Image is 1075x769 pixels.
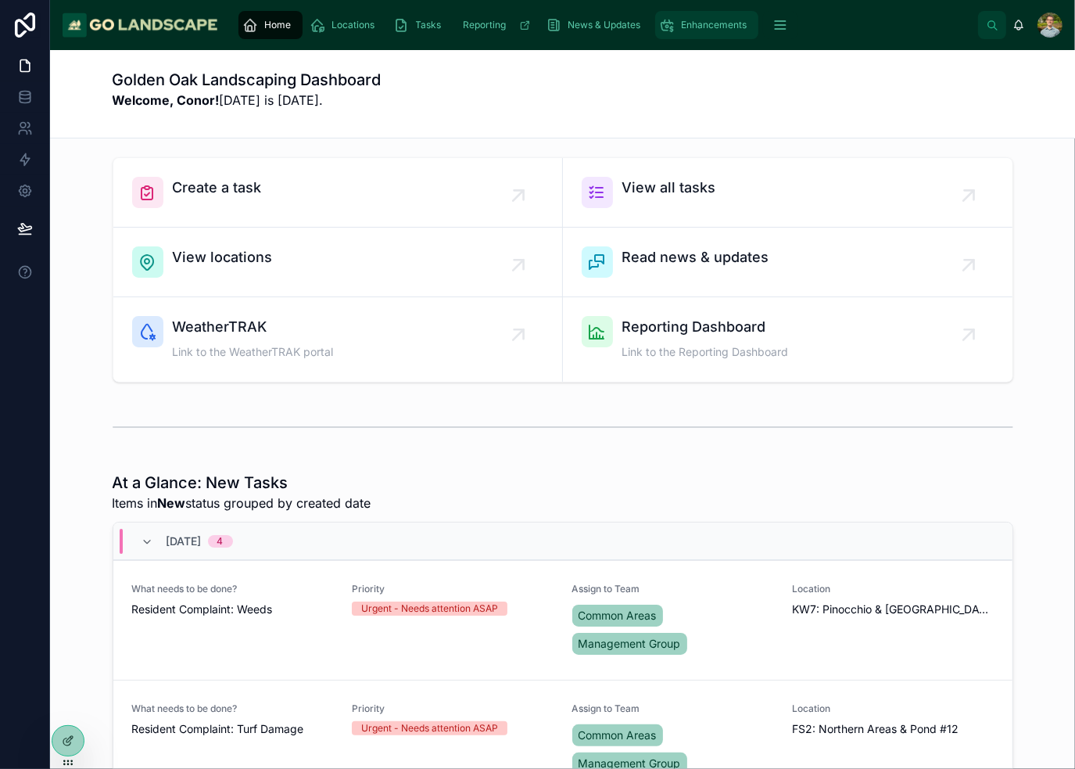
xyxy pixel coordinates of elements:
[563,228,1012,297] a: Read news & updates
[682,19,747,31] span: Enhancements
[113,472,371,494] h1: At a Glance: New Tasks
[132,721,334,737] span: Resident Complaint: Turf Damage
[572,703,774,715] span: Assign to Team
[132,583,334,595] span: What needs to be done?
[361,721,498,735] div: Urgent - Needs attention ASAP
[464,19,507,31] span: Reporting
[238,11,303,39] a: Home
[792,602,994,617] span: KW7: Pinocchio & [GEOGRAPHIC_DATA] to Lot 49
[572,605,663,627] a: Common Areas
[655,11,758,39] a: Enhancements
[622,316,789,338] span: Reporting Dashboard
[113,228,563,297] a: View locations
[792,721,959,737] span: FS2: Northern Areas & Pond #12
[113,297,563,382] a: WeatherTRAKLink to the WeatherTRAK portal
[217,535,224,548] div: 4
[792,583,994,595] span: Location
[173,344,334,360] span: Link to the WeatherTRAK portal
[563,158,1012,228] a: View all tasks
[352,703,554,715] span: Priority
[132,602,334,617] span: Resident Complaint: Weeds
[622,344,789,360] span: Link to the Reporting Dashboard
[352,583,554,595] span: Priority
[113,91,382,110] p: [DATE] is [DATE].
[306,11,386,39] a: Locations
[542,11,652,39] a: News & Updates
[132,703,334,715] span: What needs to be done?
[332,19,375,31] span: Locations
[158,495,186,511] strong: New
[416,19,442,31] span: Tasks
[579,608,657,623] span: Common Areas
[173,316,334,338] span: WeatherTRAK
[572,724,663,746] a: Common Areas
[265,19,292,31] span: Home
[579,728,657,743] span: Common Areas
[579,636,681,652] span: Management Group
[568,19,641,31] span: News & Updates
[389,11,453,39] a: Tasks
[792,703,994,715] span: Location
[361,602,498,616] div: Urgent - Needs attention ASAP
[572,633,687,655] a: Management Group
[113,158,563,228] a: Create a task
[113,494,371,512] span: Items in status grouped by created date
[113,92,220,108] strong: Welcome, Conor!
[622,246,769,268] span: Read news & updates
[173,246,273,268] span: View locations
[63,13,218,38] img: App logo
[563,297,1012,382] a: Reporting DashboardLink to the Reporting Dashboard
[231,8,978,42] div: scrollable content
[572,583,774,595] span: Assign to Team
[456,11,539,39] a: Reporting
[622,177,716,199] span: View all tasks
[113,69,382,91] h1: Golden Oak Landscaping Dashboard
[167,534,202,549] span: [DATE]
[173,177,262,199] span: Create a task
[113,560,1012,680] a: What needs to be done?Resident Complaint: WeedsPriorityUrgent - Needs attention ASAPAssign to Tea...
